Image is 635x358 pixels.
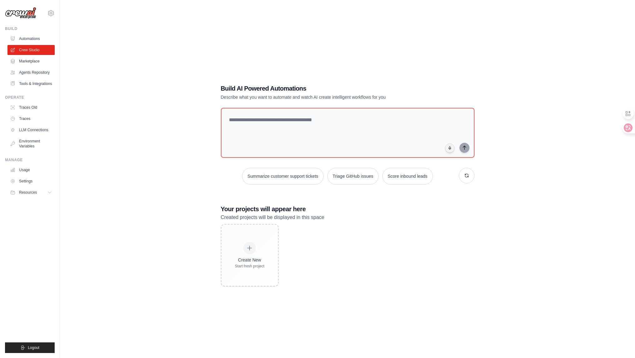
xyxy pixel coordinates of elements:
[7,136,55,151] a: Environment Variables
[7,102,55,112] a: Traces Old
[7,176,55,186] a: Settings
[28,345,39,350] span: Logout
[5,26,55,31] div: Build
[5,342,55,353] button: Logout
[5,7,36,19] img: Logo
[382,168,433,185] button: Score inbound leads
[19,190,37,195] span: Resources
[7,67,55,77] a: Agents Repository
[459,168,474,183] button: Get new suggestions
[221,205,474,213] h3: Your projects will appear here
[235,264,265,269] div: Start fresh project
[7,79,55,89] a: Tools & Integrations
[7,165,55,175] a: Usage
[7,187,55,197] button: Resources
[5,95,55,100] div: Operate
[7,56,55,66] a: Marketplace
[7,45,55,55] a: Crew Studio
[7,34,55,44] a: Automations
[445,143,454,153] button: Click to speak your automation idea
[221,213,474,221] p: Created projects will be displayed in this space
[327,168,379,185] button: Triage GitHub issues
[7,125,55,135] a: LLM Connections
[242,168,323,185] button: Summarize customer support tickets
[221,94,431,100] p: Describe what you want to automate and watch AI create intelligent workflows for you
[7,114,55,124] a: Traces
[235,257,265,263] div: Create New
[221,84,431,93] h1: Build AI Powered Automations
[5,157,55,162] div: Manage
